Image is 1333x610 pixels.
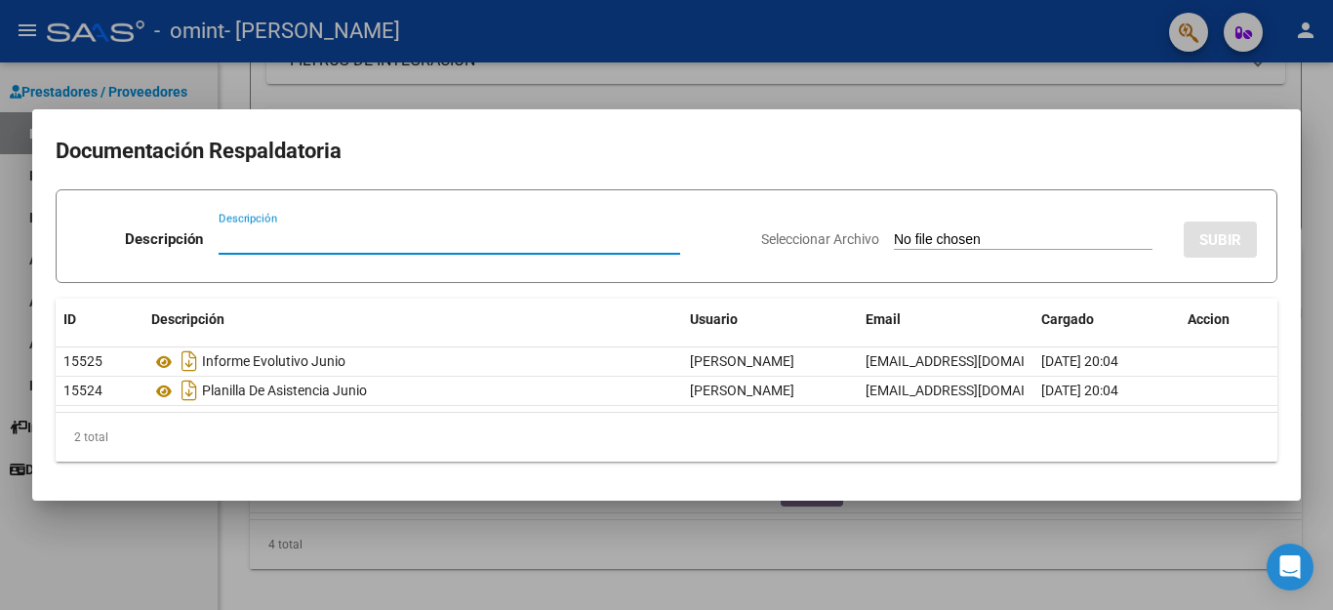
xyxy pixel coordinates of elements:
p: Descripción [125,228,203,251]
div: Planilla De Asistencia Junio [151,375,674,406]
span: Cargado [1041,311,1094,327]
span: SUBIR [1199,231,1241,249]
span: [PERSON_NAME] [690,353,794,369]
span: [EMAIL_ADDRESS][DOMAIN_NAME] [866,353,1082,369]
h2: Documentación Respaldatoria [56,133,1277,170]
button: SUBIR [1184,222,1257,258]
span: 15525 [63,353,102,369]
span: [DATE] 20:04 [1041,383,1118,398]
span: ID [63,311,76,327]
span: Descripción [151,311,224,327]
datatable-header-cell: Descripción [143,299,682,341]
span: 15524 [63,383,102,398]
i: Descargar documento [177,375,202,406]
span: [EMAIL_ADDRESS][DOMAIN_NAME] [866,383,1082,398]
span: [DATE] 20:04 [1041,353,1118,369]
datatable-header-cell: Cargado [1033,299,1180,341]
div: Informe Evolutivo Junio [151,346,674,377]
span: Seleccionar Archivo [761,231,879,247]
datatable-header-cell: Accion [1180,299,1277,341]
div: Open Intercom Messenger [1267,544,1313,590]
i: Descargar documento [177,346,202,377]
datatable-header-cell: Usuario [682,299,858,341]
span: Accion [1188,311,1230,327]
datatable-header-cell: ID [56,299,143,341]
span: Usuario [690,311,738,327]
div: 2 total [56,413,1277,462]
span: Email [866,311,901,327]
datatable-header-cell: Email [858,299,1033,341]
span: [PERSON_NAME] [690,383,794,398]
